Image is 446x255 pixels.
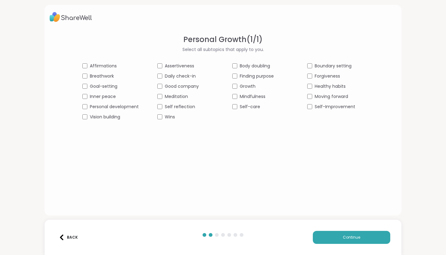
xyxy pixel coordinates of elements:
[165,114,175,120] span: Wins
[240,93,265,100] span: Mindfulness
[240,63,270,69] span: Body doubling
[315,63,352,69] span: Boundary setting
[165,73,196,79] span: Daily check-in
[90,73,114,79] span: Breathwork
[59,235,78,240] div: Back
[240,104,260,110] span: Self-care
[315,93,348,100] span: Moving forward
[315,104,355,110] span: Self-Improvement
[90,93,116,100] span: Inner peace
[90,63,117,69] span: Affirmations
[165,83,199,90] span: Good company
[90,104,139,110] span: Personal development
[240,73,274,79] span: Finding purpose
[182,46,264,53] span: Select all subtopics that apply to you.
[313,231,390,244] button: Continue
[50,10,92,24] img: ShareWell Logo
[90,114,120,120] span: Vision building
[56,231,81,244] button: Back
[315,83,346,90] span: Healthy habits
[165,104,195,110] span: Self reflection
[165,93,188,100] span: Meditation
[240,83,256,90] span: Growth
[343,235,360,240] span: Continue
[90,83,117,90] span: Goal-setting
[315,73,340,79] span: Forgiveness
[183,34,263,45] span: Personal Growth ( 1 / 1 )
[165,63,194,69] span: Assertiveness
